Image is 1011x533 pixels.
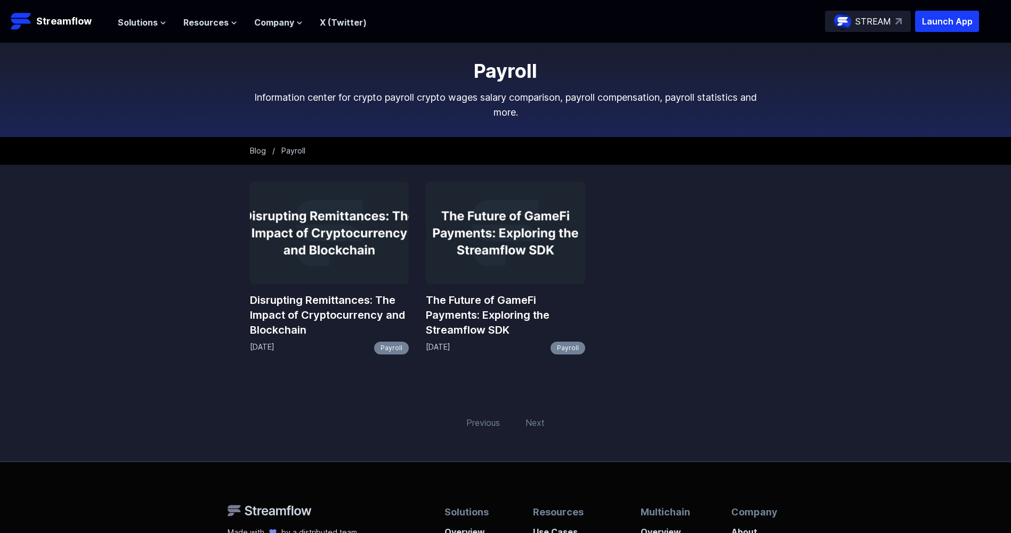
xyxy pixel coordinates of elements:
[250,182,409,284] img: Disrupting Remittances: The Impact of Cryptocurrency and Blockchain
[320,17,367,28] a: X (Twitter)
[895,18,902,25] img: top-right-arrow.svg
[374,342,409,354] a: Payroll
[641,505,690,519] p: Multichain
[254,16,294,29] span: Company
[519,410,551,435] span: Next
[228,505,312,516] img: Streamflow Logo
[281,146,305,155] span: Payroll
[426,342,450,354] p: [DATE]
[426,293,585,337] a: The Future of GameFi Payments: Exploring the Streamflow SDK
[731,505,783,519] p: Company
[254,16,303,29] button: Company
[250,60,762,82] h1: Payroll
[118,16,166,29] button: Solutions
[444,505,492,519] p: Solutions
[533,505,599,519] p: Resources
[36,14,92,29] p: Streamflow
[183,16,229,29] span: Resources
[834,13,851,30] img: streamflow-logo-circle.png
[460,410,506,435] span: Previous
[915,11,979,32] button: Launch App
[825,11,911,32] a: STREAM
[250,342,274,354] p: [DATE]
[11,11,107,32] a: Streamflow
[855,15,891,28] p: STREAM
[250,146,266,155] a: Blog
[11,11,32,32] img: Streamflow Logo
[118,16,158,29] span: Solutions
[272,146,275,155] span: /
[551,342,585,354] a: Payroll
[426,182,585,284] img: The Future of GameFi Payments: Exploring the Streamflow SDK
[250,293,409,337] a: Disrupting Remittances: The Impact of Cryptocurrency and Blockchain
[250,90,762,120] p: Information center for crypto payroll crypto wages salary comparison, payroll compensation, payro...
[183,16,237,29] button: Resources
